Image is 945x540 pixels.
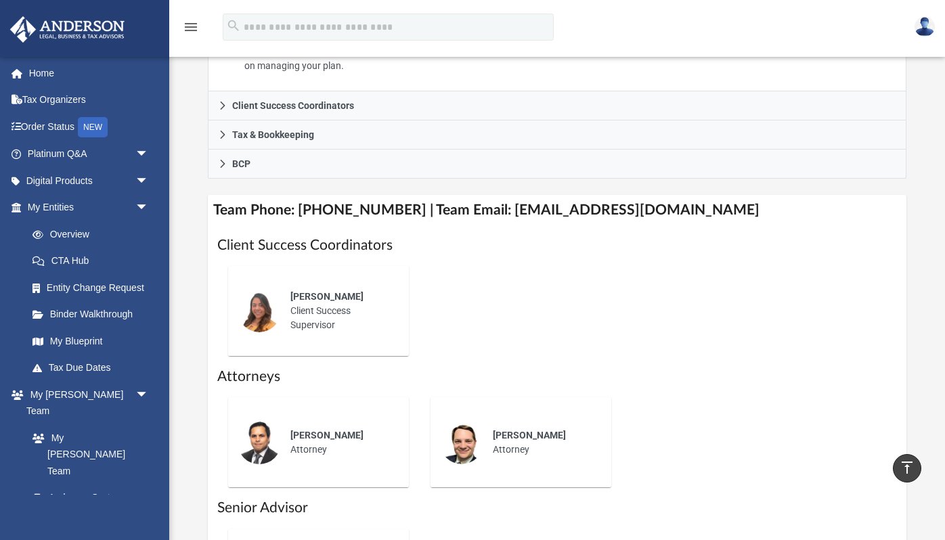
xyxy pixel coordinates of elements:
span: [PERSON_NAME] [290,430,364,441]
a: Digital Productsarrow_drop_down [9,167,169,194]
h1: Attorneys [217,367,896,386]
a: Entity Change Request [19,274,169,301]
span: [PERSON_NAME] [493,430,566,441]
li: Once you engage us for services, they will introduce you to the rest of your team to fulfill thos... [244,41,896,74]
h1: Client Success Coordinators [217,235,896,255]
a: Overview [19,221,169,248]
a: menu [183,26,199,35]
span: arrow_drop_down [135,167,162,195]
a: My Entitiesarrow_drop_down [9,194,169,221]
a: My [PERSON_NAME] Teamarrow_drop_down [9,381,162,424]
img: thumbnail [238,289,281,332]
i: menu [183,19,199,35]
a: Tax Due Dates [19,355,169,382]
div: Client Success Supervisor [281,280,399,342]
a: BCP [208,150,906,179]
span: BCP [232,159,250,168]
img: User Pic [915,17,935,37]
i: search [226,18,241,33]
a: My [PERSON_NAME] Team [19,424,156,485]
img: thumbnail [440,421,483,464]
span: arrow_drop_down [135,194,162,222]
a: vertical_align_top [893,454,921,482]
div: NEW [78,117,108,137]
a: Client Success Coordinators [208,91,906,120]
img: thumbnail [238,421,281,464]
img: Anderson Advisors Platinum Portal [6,16,129,43]
span: [PERSON_NAME] [290,291,364,302]
a: CTA Hub [19,248,169,275]
span: arrow_drop_down [135,141,162,168]
span: Tax & Bookkeeping [232,130,314,139]
span: Client Success Coordinators [232,101,354,110]
div: Attorney [483,419,602,466]
a: Tax & Bookkeeping [208,120,906,150]
a: Binder Walkthrough [19,301,169,328]
a: Home [9,60,169,87]
span: arrow_drop_down [135,381,162,409]
h1: Senior Advisor [217,498,896,518]
i: vertical_align_top [899,459,915,476]
a: Order StatusNEW [9,113,169,141]
a: My Blueprint [19,328,162,355]
a: Platinum Q&Aarrow_drop_down [9,141,169,168]
div: Attorney [281,419,399,466]
a: Tax Organizers [9,87,169,114]
a: Anderson System [19,485,162,512]
h4: Team Phone: [PHONE_NUMBER] | Team Email: [EMAIL_ADDRESS][DOMAIN_NAME] [208,195,906,225]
